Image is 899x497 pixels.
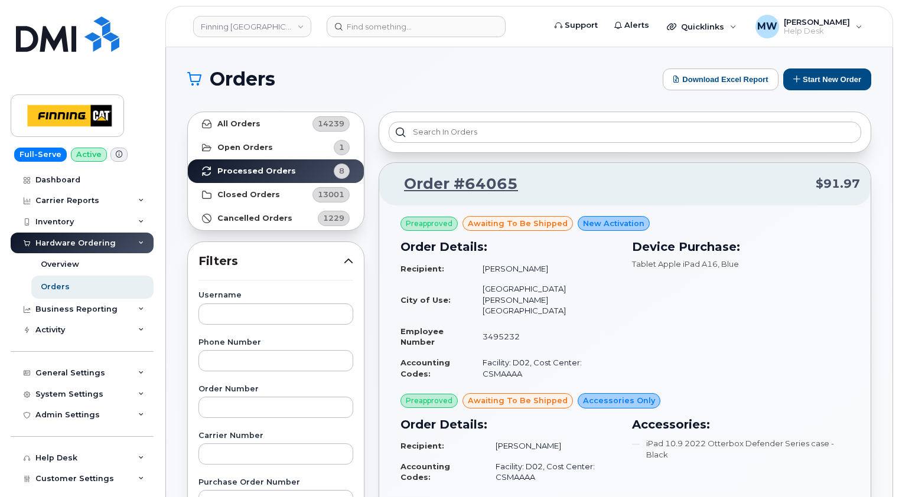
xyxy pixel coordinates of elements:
span: , Blue [718,259,739,269]
strong: Recipient: [400,441,444,450]
span: Preapproved [406,395,452,406]
span: Orders [210,70,275,88]
strong: Processed Orders [217,166,296,176]
td: [GEOGRAPHIC_DATA][PERSON_NAME][GEOGRAPHIC_DATA] [472,279,618,321]
span: Preapproved [406,218,452,229]
td: [PERSON_NAME] [485,436,618,456]
strong: Recipient: [400,264,444,273]
a: Processed Orders8 [188,159,364,183]
label: Order Number [198,385,353,393]
span: awaiting to be shipped [468,395,568,406]
label: Phone Number [198,339,353,346]
h3: Order Details: [400,238,618,256]
h3: Accessories: [632,416,849,433]
input: Search in orders [389,122,861,143]
span: Tablet Apple iPad A16 [632,259,718,269]
strong: Closed Orders [217,190,280,200]
li: iPad 10.9 2022 Otterbox Defender Series case - Black [632,438,849,460]
span: 1 [339,142,344,153]
strong: Open Orders [217,143,273,152]
td: [PERSON_NAME] [472,259,618,279]
strong: All Orders [217,119,260,129]
span: 8 [339,165,344,176]
span: 1229 [323,212,344,224]
span: 14239 [318,118,344,129]
label: Purchase Order Number [198,479,353,486]
td: Facility: D02, Cost Center: CSMAAAA [485,456,618,488]
button: Start New Order [783,68,871,90]
label: Username [198,292,353,299]
span: 13001 [318,189,344,200]
td: 3495232 [472,321,618,352]
span: Filters [198,253,344,270]
a: Order #64065 [390,174,518,195]
span: $91.97 [816,175,860,192]
strong: Accounting Codes: [400,462,450,482]
strong: City of Use: [400,295,451,305]
h3: Order Details: [400,416,618,433]
a: Open Orders1 [188,136,364,159]
label: Carrier Number [198,432,353,440]
a: All Orders14239 [188,112,364,136]
a: Cancelled Orders1229 [188,207,364,230]
a: Closed Orders13001 [188,183,364,207]
button: Download Excel Report [663,68,779,90]
strong: Employee Number [400,326,444,347]
h3: Device Purchase: [632,238,849,256]
span: Accessories Only [583,395,655,406]
span: awaiting to be shipped [468,218,568,229]
td: Facility: D02, Cost Center: CSMAAAA [472,352,618,384]
strong: Cancelled Orders [217,214,292,223]
span: New Activation [583,218,644,229]
strong: Accounting Codes: [400,358,450,378]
